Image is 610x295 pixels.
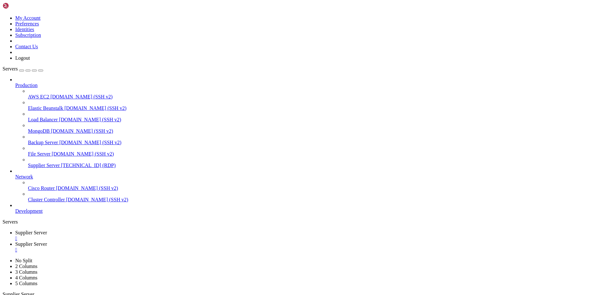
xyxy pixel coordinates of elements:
[28,185,55,191] span: Cisco Router
[15,236,607,241] a: 
[15,21,39,26] a: Preferences
[15,241,607,253] a: Supplier Server
[15,174,33,179] span: Network
[28,117,607,123] a: Load Balancer [DOMAIN_NAME] (SSH v2)
[28,134,607,145] li: Backup Server [DOMAIN_NAME] (SSH v2)
[28,111,607,123] li: Load Balancer [DOMAIN_NAME] (SSH v2)
[28,117,58,122] span: Load Balancer
[28,123,607,134] li: MongoDB [DOMAIN_NAME] (SSH v2)
[52,151,114,157] span: [DOMAIN_NAME] (SSH v2)
[15,208,607,214] a: Development
[3,66,18,71] span: Servers
[28,197,607,203] a: Cluster Controller [DOMAIN_NAME] (SSH v2)
[59,117,121,122] span: [DOMAIN_NAME] (SSH v2)
[3,66,43,71] a: Servers
[15,27,34,32] a: Identities
[15,168,607,203] li: Network
[28,140,607,145] a: Backup Server [DOMAIN_NAME] (SSH v2)
[56,185,118,191] span: [DOMAIN_NAME] (SSH v2)
[28,128,50,134] span: MongoDB
[15,230,47,235] span: Supplier Server
[28,105,63,111] span: Elastic Beanstalk
[28,100,607,111] li: Elastic Beanstalk [DOMAIN_NAME] (SSH v2)
[15,258,32,263] a: No Split
[3,219,607,225] div: Servers
[51,128,113,134] span: [DOMAIN_NAME] (SSH v2)
[28,191,607,203] li: Cluster Controller [DOMAIN_NAME] (SSH v2)
[15,32,41,38] a: Subscription
[15,44,38,49] a: Contact Us
[15,83,37,88] span: Production
[59,140,122,145] span: [DOMAIN_NAME] (SSH v2)
[15,83,607,88] a: Production
[15,203,607,214] li: Development
[61,163,116,168] span: [TECHNICAL_ID] (RDP)
[28,145,607,157] li: File Server [DOMAIN_NAME] (SSH v2)
[28,197,65,202] span: Cluster Controller
[15,15,41,21] a: My Account
[15,264,37,269] a: 2 Columns
[15,230,607,241] a: Supplier Server
[28,128,607,134] a: MongoDB [DOMAIN_NAME] (SSH v2)
[15,275,37,280] a: 4 Columns
[28,163,607,168] a: Supplier Server [TECHNICAL_ID] (RDP)
[28,163,60,168] span: Supplier Server
[15,208,43,214] span: Development
[28,151,607,157] a: File Server [DOMAIN_NAME] (SSH v2)
[15,77,607,168] li: Production
[15,281,37,286] a: 5 Columns
[28,151,51,157] span: File Server
[28,88,607,100] li: AWS EC2 [DOMAIN_NAME] (SSH v2)
[15,241,47,247] span: Supplier Server
[28,140,58,145] span: Backup Server
[15,174,607,180] a: Network
[28,185,607,191] a: Cisco Router [DOMAIN_NAME] (SSH v2)
[28,157,607,168] li: Supplier Server [TECHNICAL_ID] (RDP)
[15,269,37,275] a: 3 Columns
[28,105,607,111] a: Elastic Beanstalk [DOMAIN_NAME] (SSH v2)
[28,94,607,100] a: AWS EC2 [DOMAIN_NAME] (SSH v2)
[51,94,113,99] span: [DOMAIN_NAME] (SSH v2)
[28,180,607,191] li: Cisco Router [DOMAIN_NAME] (SSH v2)
[66,197,128,202] span: [DOMAIN_NAME] (SSH v2)
[3,3,39,9] img: Shellngn
[64,105,127,111] span: [DOMAIN_NAME] (SSH v2)
[15,247,607,253] a: 
[28,94,49,99] span: AWS EC2
[15,55,30,61] a: Logout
